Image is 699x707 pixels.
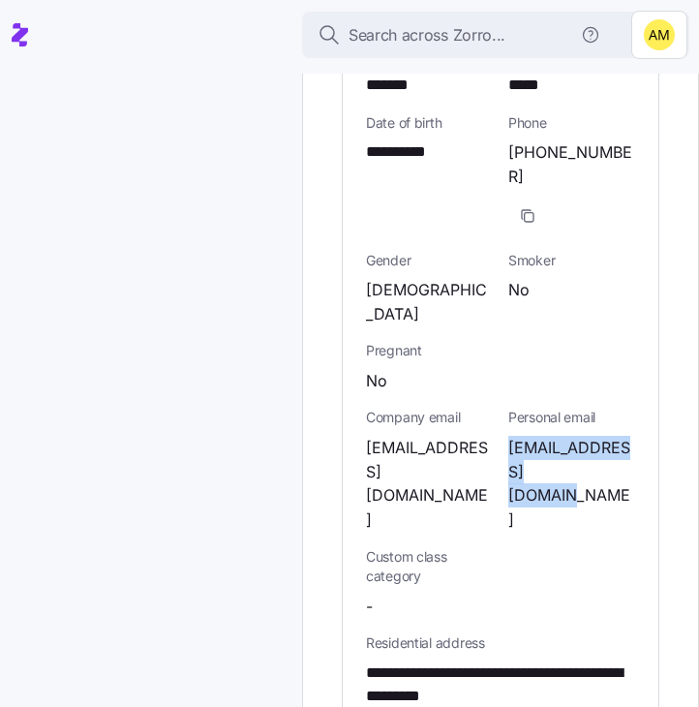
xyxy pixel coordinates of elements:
[349,23,505,47] span: Search across Zorro...
[366,113,493,133] span: Date of birth
[366,633,635,653] span: Residential address
[508,408,635,427] span: Personal email
[508,140,635,189] span: [PHONE_NUMBER]
[366,547,493,587] span: Custom class category
[302,12,689,58] button: Search across Zorro...
[508,113,635,133] span: Phone
[366,251,493,270] span: Gender
[366,278,493,326] span: [DEMOGRAPHIC_DATA]
[366,408,493,427] span: Company email
[508,436,635,532] span: [EMAIL_ADDRESS][DOMAIN_NAME]
[366,436,493,532] span: [EMAIL_ADDRESS][DOMAIN_NAME]
[508,278,530,302] span: No
[644,19,675,50] img: dfaaf2f2725e97d5ef9e82b99e83f4d7
[366,369,387,393] span: No
[508,251,635,270] span: Smoker
[366,341,635,360] span: Pregnant
[366,595,373,619] span: -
